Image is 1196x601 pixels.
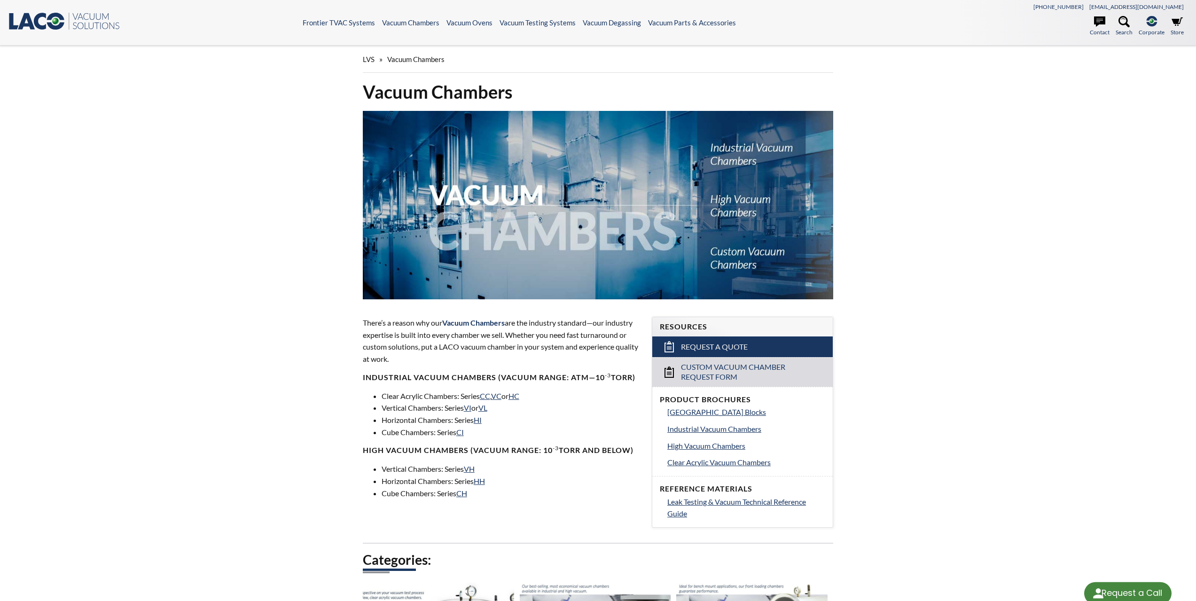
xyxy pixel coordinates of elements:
a: VL [478,403,487,412]
a: Vacuum Ovens [446,18,492,27]
a: Vacuum Degassing [583,18,641,27]
h2: Categories: [363,551,834,569]
h1: Vacuum Chambers [363,80,834,103]
sup: -3 [553,445,559,452]
span: LVS [363,55,375,63]
span: Industrial Vacuum Chambers [667,424,761,433]
a: [PHONE_NUMBER] [1033,3,1084,10]
a: CH [456,489,467,498]
a: Industrial Vacuum Chambers [667,423,825,435]
h4: Reference Materials [660,484,825,494]
a: Store [1171,16,1184,37]
img: round button [1091,586,1106,601]
a: Request a Quote [652,336,833,357]
a: Vacuum Parts & Accessories [648,18,736,27]
li: Cube Chambers: Series [382,426,641,438]
a: Leak Testing & Vacuum Technical Reference Guide [667,496,825,520]
a: VI [464,403,471,412]
a: HH [474,476,485,485]
span: Vacuum Chambers [387,55,445,63]
a: Frontier TVAC Systems [303,18,375,27]
h4: Product Brochures [660,395,825,405]
h4: High Vacuum Chambers (Vacuum range: 10 Torr and below) [363,445,641,455]
span: Corporate [1139,28,1165,37]
span: High Vacuum Chambers [667,441,745,450]
a: VC [491,391,501,400]
a: [EMAIL_ADDRESS][DOMAIN_NAME] [1089,3,1184,10]
h4: Resources [660,322,825,332]
span: [GEOGRAPHIC_DATA] Blocks [667,407,766,416]
li: Horizontal Chambers: Series [382,475,641,487]
a: HC [508,391,519,400]
a: [GEOGRAPHIC_DATA] Blocks [667,406,825,418]
a: VH [464,464,475,473]
img: Vacuum Chambers [363,111,834,299]
div: » [363,46,834,73]
a: Vacuum Testing Systems [500,18,576,27]
a: Custom Vacuum Chamber Request Form [652,357,833,387]
a: Clear Acrylic Vacuum Chambers [667,456,825,468]
a: Vacuum Chambers [382,18,439,27]
a: High Vacuum Chambers [667,440,825,452]
span: Clear Acrylic Vacuum Chambers [667,458,771,467]
a: CC [480,391,490,400]
span: Vacuum Chambers [442,318,505,327]
a: Contact [1090,16,1110,37]
li: Vertical Chambers: Series or [382,402,641,414]
span: Leak Testing & Vacuum Technical Reference Guide [667,497,806,518]
li: Horizontal Chambers: Series [382,414,641,426]
li: Cube Chambers: Series [382,487,641,500]
li: Vertical Chambers: Series [382,463,641,475]
a: CI [456,428,464,437]
span: Custom Vacuum Chamber Request Form [681,362,807,382]
sup: -3 [605,372,611,379]
li: Clear Acrylic Chambers: Series , or [382,390,641,402]
h4: Industrial Vacuum Chambers (vacuum range: atm—10 Torr) [363,373,641,382]
a: Search [1116,16,1133,37]
p: There’s a reason why our are the industry standard—our industry expertise is built into every cha... [363,317,641,365]
a: HI [474,415,482,424]
span: Request a Quote [681,342,748,352]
